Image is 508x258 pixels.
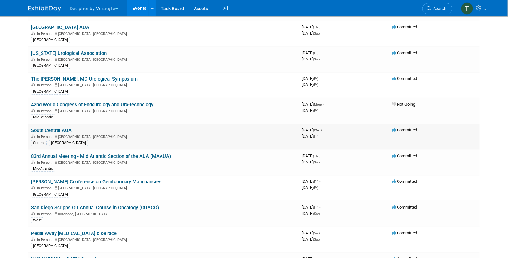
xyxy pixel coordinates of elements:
img: In-Person Event [31,58,35,61]
div: [GEOGRAPHIC_DATA], [GEOGRAPHIC_DATA] [31,108,296,113]
span: In-Person [37,109,54,113]
a: San Diego Scripps GU Annual Course in Oncology (GUACO) [31,205,159,211]
div: [GEOGRAPHIC_DATA], [GEOGRAPHIC_DATA] [31,237,296,242]
div: [GEOGRAPHIC_DATA] [31,89,70,95]
span: (Sat) [313,32,320,35]
span: Committed [392,128,417,132]
div: [GEOGRAPHIC_DATA] [31,192,70,198]
div: Central [31,140,47,146]
span: In-Person [37,32,54,36]
a: [GEOGRAPHIC_DATA] AUA [31,25,89,30]
span: Committed [392,25,417,29]
span: - [321,153,322,158]
span: Not Going [392,102,415,107]
span: (Fri) [313,77,318,81]
div: Coronado, [GEOGRAPHIC_DATA] [31,211,296,216]
a: The [PERSON_NAME], MD Urological Symposium [31,76,138,82]
span: [DATE] [302,179,320,184]
div: [GEOGRAPHIC_DATA], [GEOGRAPHIC_DATA] [31,185,296,190]
span: (Sat) [313,232,320,235]
div: Mid-Atlantic [31,114,55,120]
span: In-Person [37,135,54,139]
span: [DATE] [302,108,318,113]
span: [DATE] [302,82,318,87]
span: Committed [392,76,417,81]
span: (Fri) [313,206,318,209]
div: [GEOGRAPHIC_DATA], [GEOGRAPHIC_DATA] [31,134,296,139]
div: West [31,217,43,223]
span: (Fri) [313,83,318,87]
span: Search [431,6,446,11]
span: Committed [392,205,417,210]
span: In-Person [37,83,54,87]
span: In-Person [37,58,54,62]
span: (Thu) [313,26,320,29]
span: [DATE] [302,160,320,164]
span: (Sat) [313,238,320,241]
a: [PERSON_NAME] Conference on Genitourinary Malignancies [31,179,161,185]
img: In-Person Event [31,32,35,35]
span: - [323,128,324,132]
span: [DATE] [302,237,320,242]
span: In-Person [37,212,54,216]
span: [DATE] [302,102,324,107]
a: 83rd Annual Meeting - Mid Atlantic Section of the AUA (MAAUA) [31,153,171,159]
span: - [321,231,322,235]
span: [DATE] [302,205,320,210]
span: (Fri) [313,186,318,190]
span: (Fri) [313,180,318,183]
a: Search [422,3,452,14]
img: ExhibitDay [28,6,61,12]
span: (Fri) [313,135,318,138]
div: [GEOGRAPHIC_DATA], [GEOGRAPHIC_DATA] [31,160,296,165]
img: In-Person Event [31,186,35,189]
div: [GEOGRAPHIC_DATA] [31,63,70,69]
div: [GEOGRAPHIC_DATA] [49,140,88,146]
span: (Sat) [313,161,320,164]
img: In-Person Event [31,212,35,215]
span: [DATE] [302,57,320,61]
span: [DATE] [302,25,322,29]
span: (Sat) [313,212,320,215]
span: [DATE] [302,231,322,235]
span: - [319,205,320,210]
span: [DATE] [302,50,320,55]
span: Committed [392,231,417,235]
span: [DATE] [302,128,324,132]
span: Committed [392,50,417,55]
div: Mid-Atlantic [31,166,55,172]
span: [DATE] [302,134,318,139]
span: Committed [392,153,417,158]
span: Committed [392,179,417,184]
span: (Wed) [313,129,322,132]
span: (Fri) [313,109,318,112]
img: In-Person Event [31,238,35,241]
img: In-Person Event [31,135,35,138]
span: In-Person [37,161,54,165]
span: In-Person [37,238,54,242]
span: (Thu) [313,154,320,158]
span: [DATE] [302,153,322,158]
a: South Central AUA [31,128,72,133]
span: [DATE] [302,185,318,190]
span: - [321,25,322,29]
span: [DATE] [302,31,320,36]
div: [GEOGRAPHIC_DATA] [31,243,70,249]
span: (Fri) [313,51,318,55]
span: (Mon) [313,103,322,106]
img: In-Person Event [31,83,35,86]
img: In-Person Event [31,109,35,112]
span: In-Person [37,186,54,190]
a: [US_STATE] Urological Association [31,50,107,56]
span: [DATE] [302,76,320,81]
div: [GEOGRAPHIC_DATA], [GEOGRAPHIC_DATA] [31,31,296,36]
span: - [319,50,320,55]
a: 42nd World Congress of Endourology and Uro-technology [31,102,153,108]
span: - [319,179,320,184]
span: [DATE] [302,211,320,216]
a: Pedal Away [MEDICAL_DATA] bike race [31,231,117,236]
div: [GEOGRAPHIC_DATA] [31,37,70,43]
img: In-Person Event [31,161,35,164]
span: - [319,76,320,81]
div: [GEOGRAPHIC_DATA], [GEOGRAPHIC_DATA] [31,57,296,62]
